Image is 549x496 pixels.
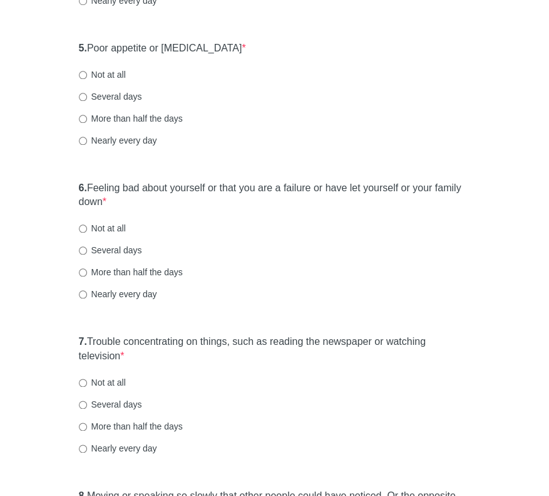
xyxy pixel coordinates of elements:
[79,290,87,298] input: Nearly every day
[79,222,126,235] label: Not at all
[79,115,87,123] input: More than half the days
[79,442,157,455] label: Nearly every day
[79,268,87,277] input: More than half the days
[79,112,183,125] label: More than half the days
[79,246,87,255] input: Several days
[79,445,87,453] input: Nearly every day
[79,335,471,364] label: Trouble concentrating on things, such as reading the newspaper or watching television
[79,182,87,193] strong: 6.
[79,376,126,389] label: Not at all
[79,181,471,210] label: Feeling bad about yourself or that you are a failure or have let yourself or your family down
[79,336,87,347] strong: 7.
[79,379,87,387] input: Not at all
[79,43,87,53] strong: 5.
[79,244,142,256] label: Several days
[79,134,157,147] label: Nearly every day
[79,224,87,233] input: Not at all
[79,420,183,433] label: More than half the days
[79,266,183,278] label: More than half the days
[79,137,87,145] input: Nearly every day
[79,90,142,103] label: Several days
[79,398,142,411] label: Several days
[79,401,87,409] input: Several days
[79,288,157,300] label: Nearly every day
[79,41,246,56] label: Poor appetite or [MEDICAL_DATA]
[79,71,87,79] input: Not at all
[79,68,126,81] label: Not at all
[79,423,87,431] input: More than half the days
[79,93,87,101] input: Several days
